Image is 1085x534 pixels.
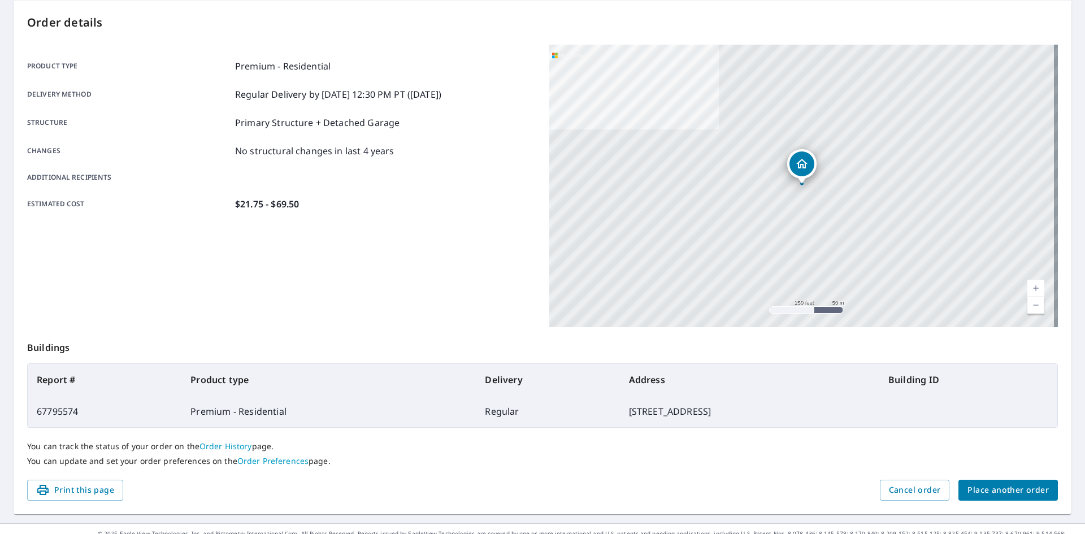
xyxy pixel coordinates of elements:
[27,172,231,183] p: Additional recipients
[880,480,950,501] button: Cancel order
[36,483,114,497] span: Print this page
[28,396,181,427] td: 67795574
[27,456,1058,466] p: You can update and set your order preferences on the page.
[967,483,1049,497] span: Place another order
[235,144,394,158] p: No structural changes in last 4 years
[889,483,941,497] span: Cancel order
[27,144,231,158] p: Changes
[27,88,231,101] p: Delivery method
[27,14,1058,31] p: Order details
[28,364,181,396] th: Report #
[27,327,1058,363] p: Buildings
[235,59,331,73] p: Premium - Residential
[787,149,817,184] div: Dropped pin, building 1, Residential property, 7922 Greenview Terrace Ct Charlotte, NC 28277
[181,364,476,396] th: Product type
[237,455,309,466] a: Order Preferences
[181,396,476,427] td: Premium - Residential
[476,364,619,396] th: Delivery
[27,197,231,211] p: Estimated cost
[1027,280,1044,297] a: Current Level 17, Zoom In
[476,396,619,427] td: Regular
[620,364,879,396] th: Address
[199,441,252,451] a: Order History
[27,116,231,129] p: Structure
[958,480,1058,501] button: Place another order
[27,441,1058,451] p: You can track the status of your order on the page.
[620,396,879,427] td: [STREET_ADDRESS]
[235,88,441,101] p: Regular Delivery by [DATE] 12:30 PM PT ([DATE])
[235,116,400,129] p: Primary Structure + Detached Garage
[1027,297,1044,314] a: Current Level 17, Zoom Out
[27,480,123,501] button: Print this page
[879,364,1057,396] th: Building ID
[27,59,231,73] p: Product type
[235,197,299,211] p: $21.75 - $69.50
